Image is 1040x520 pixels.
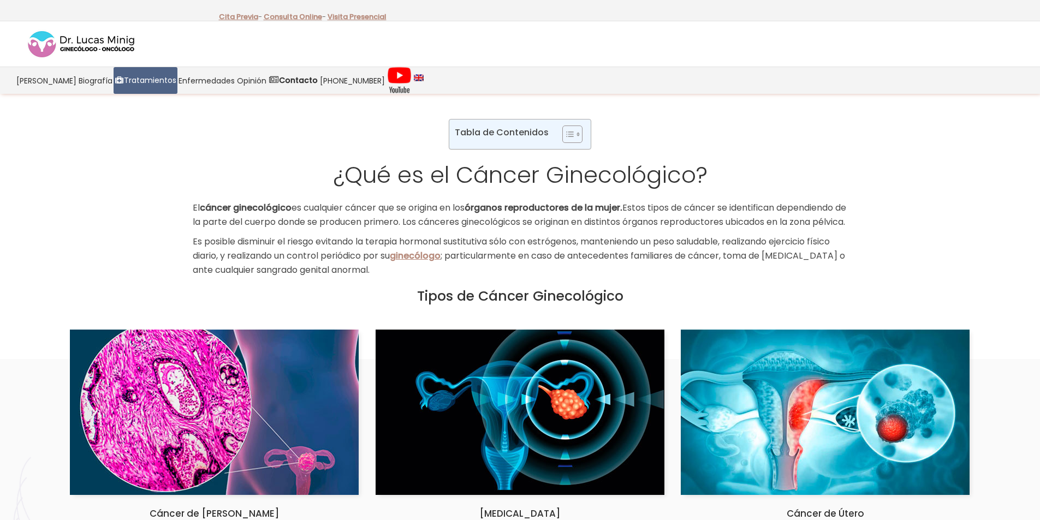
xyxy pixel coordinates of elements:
[681,405,970,418] a: Cáncer Ginecológico de Utero Dr Lucas Minig
[193,288,848,304] h2: Tipos de Cáncer Ginecológico
[386,67,413,94] a: Videos Youtube Ginecología
[264,10,326,24] p: -
[414,74,424,81] img: language english
[455,126,549,139] p: Tabla de Contenidos
[200,201,292,214] b: cáncer ginecológico
[79,74,112,87] span: Biografía
[124,74,176,87] span: Tratamientos
[376,405,665,418] a: Cáncer de Ovarios - Cáncer Ginecológicos España
[328,11,387,22] a: Visita Presencial
[376,330,664,495] img: Cáncer de Ovarios - Cáncer Ginecológicos España
[390,249,441,262] a: ginecólogo
[78,67,114,94] a: Biografía
[70,405,359,418] a: Cáncer Ginecológico de Cuello Uterino
[413,67,425,94] a: language english
[319,67,386,94] a: [PHONE_NUMBER]
[219,10,262,24] p: -
[179,74,235,87] span: Enfermedades
[114,67,177,94] a: Tratamientos
[268,67,319,94] a: Contacto
[681,330,970,495] img: Cáncer Ginecológico de Utero Dr Lucas Minig
[237,74,266,87] span: Opinión
[193,160,848,190] h1: ¿Qué es el Cáncer Ginecológico?
[236,67,268,94] a: Opinión
[465,201,622,214] b: órganos reproductores de la mujer.
[387,67,412,94] img: Videos Youtube Ginecología
[70,330,359,495] img: Cáncer Ginecológico de Cuello Uterino
[264,11,322,22] a: Consulta Online
[177,67,236,94] a: Enfermedades
[16,74,76,87] span: [PERSON_NAME]
[193,235,848,277] p: Es posible disminuir el riesgo evitando la terapia hormonal sustitutiva sólo con estrógenos, mant...
[554,125,580,144] a: Toggle Table of Content
[15,67,78,94] a: [PERSON_NAME]
[219,11,258,22] a: Cita Previa
[320,74,385,87] span: [PHONE_NUMBER]
[193,201,848,229] p: El es cualquier cáncer que se origina en los Estos tipos de cáncer se identifican dependiendo de ...
[279,75,318,86] strong: Contacto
